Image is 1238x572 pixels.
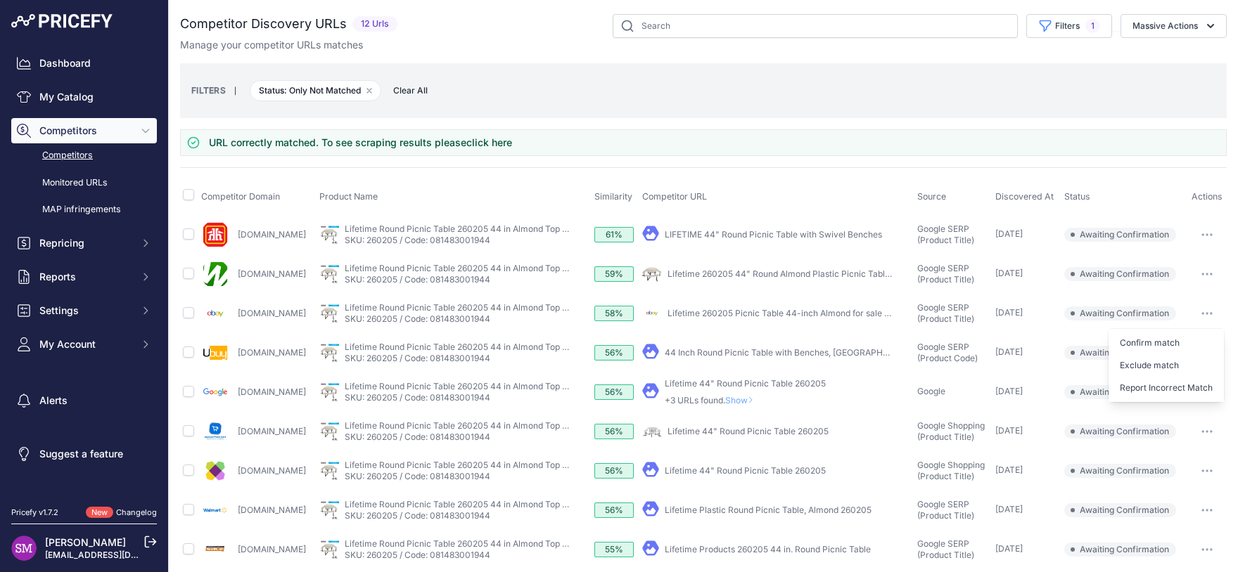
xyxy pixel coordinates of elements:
[665,395,826,406] p: +3 URLs found.
[917,223,974,245] span: Google SERP (Product Title)
[11,51,157,76] a: Dashboard
[665,544,871,554] a: Lifetime Products 260205 44 in. Round Picnic Table
[1064,424,1176,438] span: Awaiting Confirmation
[917,420,985,442] span: Google Shopping (Product Title)
[594,542,634,557] div: 55%
[594,424,634,439] div: 56%
[1064,267,1176,281] span: Awaiting Confirmation
[345,431,490,442] a: SKU: 260205 / Code: 081483001944
[345,353,490,363] a: SKU: 260205 / Code: 081483001944
[594,502,634,518] div: 56%
[11,388,157,413] a: Alerts
[917,499,974,521] span: Google SERP (Product Title)
[345,499,712,509] a: Lifetime Round Picnic Table 260205 44 in Almond Top Swivel Benches - Almond - 44 inches
[226,86,245,95] small: |
[995,386,1023,396] span: [DATE]
[250,80,381,101] span: Status: Only Not Matched
[594,306,634,321] div: 58%
[386,84,435,98] span: Clear All
[238,386,306,397] a: [DOMAIN_NAME]
[594,345,634,360] div: 56%
[345,235,490,245] a: SKU: 260205 / Code: 081483001944
[613,14,1018,38] input: Search
[345,392,490,403] a: SKU: 260205 / Code: 081483001944
[11,298,157,323] button: Settings
[1064,503,1176,517] span: Awaiting Confirmation
[917,460,985,481] span: Google Shopping (Product Title)
[191,85,226,96] small: FILTERS
[665,505,872,515] a: Lifetime Plastic Round Picnic Table, Almond 260205
[345,381,712,391] a: Lifetime Round Picnic Table 260205 44 in Almond Top Swivel Benches - Almond - 44 inches
[1121,14,1227,38] button: Massive Actions
[45,550,192,560] a: [EMAIL_ADDRESS][DOMAIN_NAME]
[39,124,132,138] span: Competitors
[665,347,1008,358] a: 44 Inch Round Picnic Table with Benches, [GEOGRAPHIC_DATA] [GEOGRAPHIC_DATA]
[201,191,280,202] span: Competitor Domain
[1026,14,1112,38] button: Filters1
[116,507,157,517] a: Changelog
[39,337,132,351] span: My Account
[11,171,157,195] a: Monitored URLs
[345,471,490,481] a: SKU: 260205 / Code: 081483001944
[1109,354,1224,377] button: Exclude match
[345,420,712,431] a: Lifetime Round Picnic Table 260205 44 in Almond Top Swivel Benches - Almond - 44 inches
[11,332,157,357] button: My Account
[995,228,1023,239] span: [DATE]
[995,464,1023,475] span: [DATE]
[345,460,712,470] a: Lifetime Round Picnic Table 260205 44 in Almond Top Swivel Benches - Almond - 44 inches
[1064,228,1176,242] span: Awaiting Confirmation
[594,266,634,282] div: 59%
[86,507,113,519] span: New
[995,268,1023,278] span: [DATE]
[917,263,974,285] span: Google SERP (Product Title)
[995,543,1023,554] span: [DATE]
[1064,542,1176,557] span: Awaiting Confirmation
[11,264,157,290] button: Reports
[345,302,712,313] a: Lifetime Round Picnic Table 260205 44 in Almond Top Swivel Benches - Almond - 44 inches
[11,84,157,110] a: My Catalog
[238,229,306,240] a: [DOMAIN_NAME]
[594,227,634,242] div: 61%
[668,308,908,318] a: Lifetime 260205 Picnic Table 44-inch Almond for sale online
[209,136,512,150] h3: URL correctly matched. To see scraping results please
[345,342,712,352] a: Lifetime Round Picnic Table 260205 44 in Almond Top Swivel Benches - Almond - 44 inches
[238,505,306,515] a: [DOMAIN_NAME]
[668,426,829,436] a: Lifetime 44" Round Picnic Table 260205
[11,143,157,168] a: Competitors
[345,510,490,521] a: SKU: 260205 / Code: 081483001944
[238,426,306,436] a: [DOMAIN_NAME]
[1064,464,1176,478] span: Awaiting Confirmation
[995,346,1023,357] span: [DATE]
[238,308,306,318] a: [DOMAIN_NAME]
[180,38,363,52] p: Manage your competitor URLs matches
[11,441,157,467] a: Suggest a feature
[725,395,759,405] span: Show
[45,536,126,548] a: [PERSON_NAME]
[594,384,634,400] div: 56%
[11,507,58,519] div: Pricefy v1.7.2
[995,191,1054,202] span: Discovered At
[11,51,157,490] nav: Sidebar
[238,544,306,554] a: [DOMAIN_NAME]
[1064,191,1090,202] span: Status
[917,386,945,396] span: Google
[238,347,306,358] a: [DOMAIN_NAME]
[665,465,826,476] a: Lifetime 44" Round Picnic Table 260205
[995,307,1023,318] span: [DATE]
[1064,346,1176,360] span: Awaiting Confirmation
[11,197,157,222] a: MAP infringements
[1085,19,1100,33] span: 1
[319,191,378,202] span: Product Name
[345,274,490,285] a: SKU: 260205 / Code: 081483001944
[594,463,634,479] div: 56%
[1109,332,1224,354] button: Confirm match
[995,425,1023,436] span: [DATE]
[1192,191,1223,202] span: Actions
[345,223,712,234] a: Lifetime Round Picnic Table 260205 44 in Almond Top Swivel Benches - Almond - 44 inches
[11,230,157,256] button: Repricing
[345,263,712,273] a: Lifetime Round Picnic Table 260205 44 in Almond Top Swivel Benches - Almond - 44 inches
[39,236,132,250] span: Repricing
[238,268,306,279] a: [DOMAIN_NAME]
[642,191,707,202] span: Competitor URL
[345,538,712,549] a: Lifetime Round Picnic Table 260205 44 in Almond Top Swivel Benches - Almond - 44 inches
